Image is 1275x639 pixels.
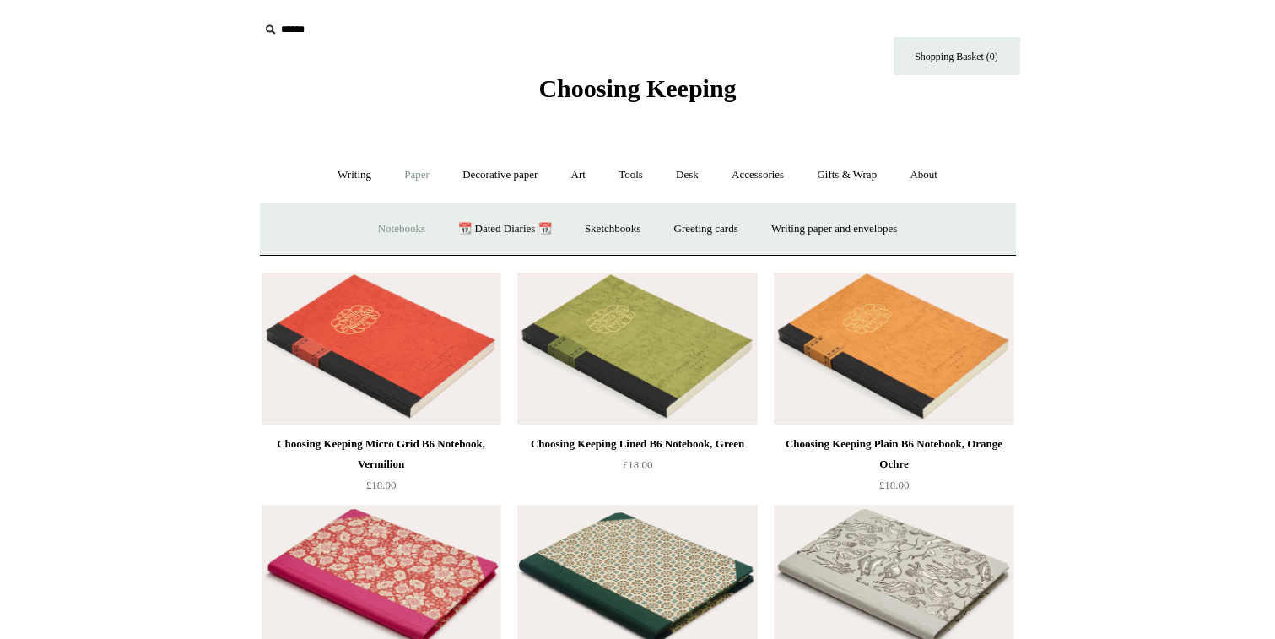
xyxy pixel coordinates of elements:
a: Art [556,153,601,198]
a: Choosing Keeping [538,88,736,100]
a: About [894,153,953,198]
a: Choosing Keeping Lined B6 Notebook, Green Choosing Keeping Lined B6 Notebook, Green [517,273,757,425]
a: Sketchbooks [570,207,656,252]
span: Choosing Keeping [538,74,736,102]
div: Choosing Keeping Micro Grid B6 Notebook, Vermilion [266,434,497,474]
span: £18.00 [879,479,910,491]
div: Choosing Keeping Lined B6 Notebook, Green [521,434,753,454]
div: Choosing Keeping Plain B6 Notebook, Orange Ochre [778,434,1009,474]
span: £18.00 [623,458,653,471]
a: Writing [322,153,386,198]
a: Tools [603,153,658,198]
img: Choosing Keeping Micro Grid B6 Notebook, Vermilion [262,273,501,425]
img: Choosing Keeping Plain B6 Notebook, Orange Ochre [774,273,1013,425]
a: Shopping Basket (0) [894,37,1020,75]
img: Choosing Keeping Lined B6 Notebook, Green [517,273,757,425]
a: Accessories [716,153,799,198]
a: Choosing Keeping Plain B6 Notebook, Orange Ochre £18.00 [774,434,1013,503]
a: Desk [661,153,714,198]
a: Greeting cards [659,207,754,252]
a: Decorative paper [447,153,553,198]
a: Writing paper and envelopes [756,207,912,252]
a: 📆 Dated Diaries 📆 [443,207,566,252]
a: Choosing Keeping Lined B6 Notebook, Green £18.00 [517,434,757,503]
a: Notebooks [363,207,440,252]
a: Paper [389,153,445,198]
a: Choosing Keeping Plain B6 Notebook, Orange Ochre Choosing Keeping Plain B6 Notebook, Orange Ochre [774,273,1013,425]
a: Choosing Keeping Micro Grid B6 Notebook, Vermilion Choosing Keeping Micro Grid B6 Notebook, Vermi... [262,273,501,425]
span: £18.00 [366,479,397,491]
a: Gifts & Wrap [802,153,892,198]
a: Choosing Keeping Micro Grid B6 Notebook, Vermilion £18.00 [262,434,501,503]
